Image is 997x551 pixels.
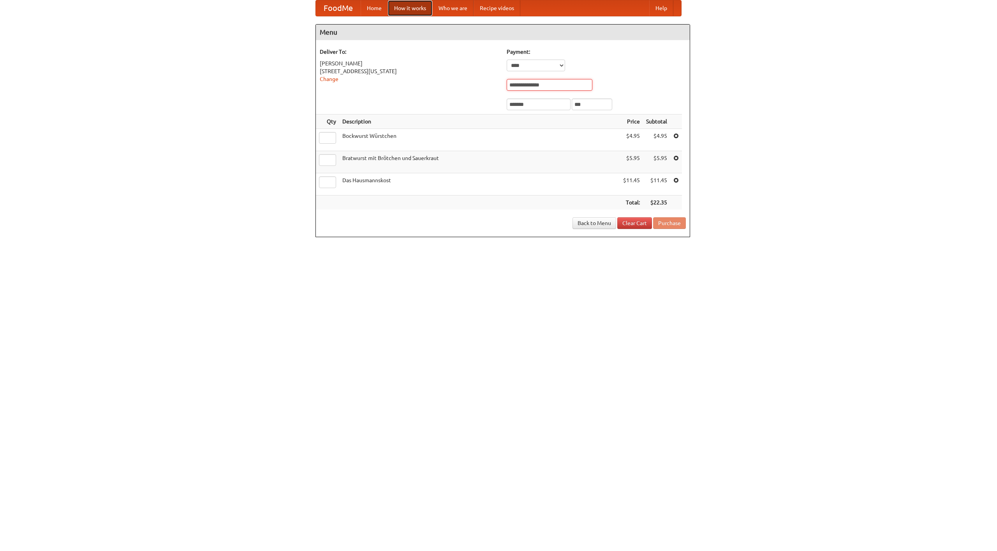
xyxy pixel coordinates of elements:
[572,217,616,229] a: Back to Menu
[649,0,673,16] a: Help
[339,114,620,129] th: Description
[474,0,520,16] a: Recipe videos
[620,114,643,129] th: Price
[320,60,499,67] div: [PERSON_NAME]
[620,151,643,173] td: $5.95
[361,0,388,16] a: Home
[617,217,652,229] a: Clear Cart
[320,48,499,56] h5: Deliver To:
[316,114,339,129] th: Qty
[643,114,670,129] th: Subtotal
[643,173,670,195] td: $11.45
[653,217,686,229] button: Purchase
[507,48,686,56] h5: Payment:
[316,0,361,16] a: FoodMe
[388,0,432,16] a: How it works
[316,25,690,40] h4: Menu
[620,129,643,151] td: $4.95
[620,195,643,210] th: Total:
[320,67,499,75] div: [STREET_ADDRESS][US_STATE]
[339,151,620,173] td: Bratwurst mit Brötchen und Sauerkraut
[432,0,474,16] a: Who we are
[320,76,338,82] a: Change
[620,173,643,195] td: $11.45
[339,173,620,195] td: Das Hausmannskost
[643,151,670,173] td: $5.95
[643,129,670,151] td: $4.95
[339,129,620,151] td: Bockwurst Würstchen
[643,195,670,210] th: $22.35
